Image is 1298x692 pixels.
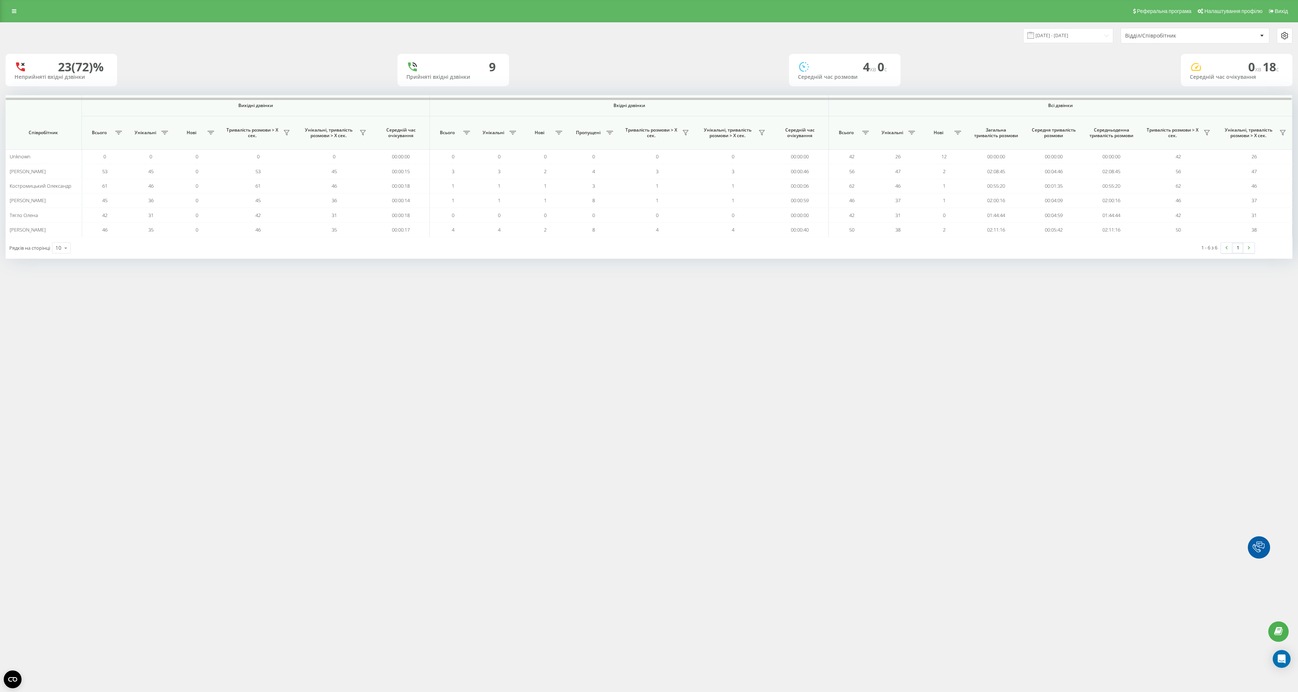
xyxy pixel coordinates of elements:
span: Середній час очікування [777,127,822,139]
span: 42 [849,153,854,160]
span: 2 [943,226,946,233]
span: 46 [1176,197,1181,204]
span: 0 [333,153,335,160]
span: 61 [255,182,261,189]
span: хв [1255,65,1263,73]
span: 31 [332,212,337,219]
span: Всього [832,130,860,136]
span: Унікальні [879,130,906,136]
span: 3 [656,168,658,175]
span: 0 [196,197,198,204]
span: Тривалість розмови > Х сек. [1144,127,1201,139]
td: 00:00:06 [771,179,829,193]
span: 1 [732,197,734,204]
span: Тривалість розмови > Х сек. [224,127,281,139]
span: 0 [656,212,658,219]
a: 1 [1232,243,1243,253]
td: 00:00:18 [372,179,430,193]
td: 00:01:35 [1025,179,1082,193]
span: 0 [498,153,500,160]
span: Тягло Олена [10,212,38,219]
td: 00:00:18 [372,208,430,222]
span: 38 [1252,226,1257,233]
span: 1 [544,182,547,189]
span: 0 [452,153,454,160]
div: Середній час очікування [1190,74,1283,80]
div: Середній час розмови [798,74,892,80]
span: Всього [86,130,113,136]
div: Прийняті вхідні дзвінки [406,74,500,80]
span: 3 [498,168,500,175]
span: [PERSON_NAME] [10,226,46,233]
td: 00:00:00 [1025,149,1082,164]
span: 46 [1252,182,1257,189]
span: Унікальні, тривалість розмови > Х сек. [1220,127,1277,139]
span: Рядків на сторінці [9,245,50,251]
span: 0 [196,182,198,189]
span: Унікальні [480,130,507,136]
span: [PERSON_NAME] [10,197,46,204]
span: 0 [498,212,500,219]
span: 36 [332,197,337,204]
span: 46 [255,226,261,233]
span: 42 [102,212,107,219]
span: 8 [592,197,595,204]
span: 0 [592,153,595,160]
span: Всі дзвінки [856,103,1266,109]
span: 42 [1176,153,1181,160]
span: 1 [452,182,454,189]
td: 02:08:45 [1082,164,1140,178]
span: 4 [863,59,877,75]
span: 12 [941,153,947,160]
span: 0 [877,59,887,75]
span: 45 [102,197,107,204]
span: Тривалість розмови > Х сек. [623,127,680,139]
span: 46 [895,182,901,189]
span: 1 [498,182,500,189]
span: 1 [943,197,946,204]
span: 0 [196,226,198,233]
span: 0 [452,212,454,219]
div: Open Intercom Messenger [1273,650,1291,668]
span: 4 [452,226,454,233]
span: 0 [544,153,547,160]
span: Співробітник [13,130,74,136]
span: 31 [895,212,901,219]
span: Середній час очікування [379,127,423,139]
span: 50 [849,226,854,233]
span: 62 [1176,182,1181,189]
span: 0 [149,153,152,160]
td: 01:44:44 [967,208,1025,222]
span: 4 [592,168,595,175]
div: 9 [489,60,496,74]
td: 00:00:17 [372,223,430,237]
td: 00:00:15 [372,164,430,178]
span: 47 [1252,168,1257,175]
span: 35 [148,226,154,233]
span: Нові [526,130,553,136]
span: 1 [498,197,500,204]
span: 62 [849,182,854,189]
td: 00:55:20 [1082,179,1140,193]
span: 46 [332,182,337,189]
span: Унікальні [132,130,159,136]
span: Реферальна програма [1137,8,1192,14]
td: 00:04:46 [1025,164,1082,178]
span: 3 [592,182,595,189]
td: 02:00:16 [967,193,1025,208]
span: 46 [148,182,154,189]
div: 10 [55,244,61,252]
span: 0 [656,153,658,160]
span: 37 [1252,197,1257,204]
span: 56 [1176,168,1181,175]
span: 0 [103,153,106,160]
td: 02:08:45 [967,164,1025,178]
td: 00:00:00 [771,149,829,164]
span: 1 [943,182,946,189]
span: 1 [544,197,547,204]
span: 0 [196,212,198,219]
span: 42 [849,212,854,219]
span: 46 [849,197,854,204]
td: 00:00:00 [1082,149,1140,164]
span: 31 [148,212,154,219]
